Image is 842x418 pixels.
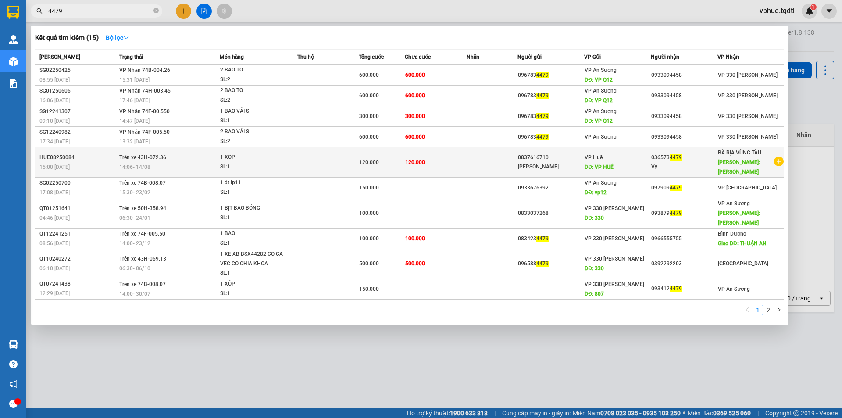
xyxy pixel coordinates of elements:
span: 14:00 - 30/07 [119,291,150,297]
div: 2 BAO TO [220,65,286,75]
span: 100.000 [359,210,379,216]
span: VP 330 [PERSON_NAME] [585,281,644,287]
div: 0933094458 [651,112,717,121]
div: SL: 2 [220,96,286,105]
div: SG02250700 [39,179,117,188]
span: 120.000 [405,159,425,165]
img: solution-icon [9,79,18,88]
span: 600.000 [359,134,379,140]
span: DĐ: vp12 [585,189,607,196]
div: QT07241438 [39,279,117,289]
img: warehouse-icon [9,35,18,44]
span: 06:30 - 24/01 [119,215,150,221]
div: 0833037268 [518,209,584,218]
span: VP 330 [PERSON_NAME] [585,236,644,242]
div: 1 BỊT BAO BÓNG [220,204,286,213]
span: VP Gửi [584,54,601,60]
span: close-circle [153,8,159,13]
span: DĐ: VP Q12 [585,118,613,124]
div: QT01251641 [39,204,117,213]
input: Tìm tên, số ĐT hoặc mã đơn [48,6,152,16]
div: 096588 [518,259,584,268]
span: 17:34 [DATE] [39,139,70,145]
span: VP 330 [PERSON_NAME] [718,93,778,99]
span: DĐ: VP Q12 [585,77,613,83]
span: 300.000 [359,113,379,119]
span: VP Nhận 74F-00.550 [119,108,170,114]
span: 14:47 [DATE] [119,118,150,124]
span: DĐ: VP Q12 [585,97,613,104]
div: SL: 1 [220,289,286,299]
button: right [774,305,784,315]
span: DĐ: VP HUẾ [585,164,614,170]
span: Nhãn [467,54,479,60]
button: Bộ lọcdown [99,31,136,45]
div: SL: 1 [220,213,286,223]
span: 600.000 [405,72,425,78]
span: VP An Sương [585,67,617,73]
span: 4479 [536,236,549,242]
span: 4479 [536,93,549,99]
span: left [745,307,750,312]
span: 150.000 [359,185,379,191]
span: 4479 [536,72,549,78]
span: VP An Sương [718,286,750,292]
span: 100.000 [359,236,379,242]
div: 1 XE AB BSX44282 CO CA VEC CO CHIA KHOA [220,250,286,268]
div: 0933094458 [651,132,717,142]
span: VP 330 [PERSON_NAME] [585,256,644,262]
span: plus-circle [774,157,784,166]
span: notification [9,380,18,388]
div: HUE08250084 [39,153,117,162]
div: 0837616710 [518,153,584,162]
span: 17:08 [DATE] [39,189,70,196]
span: 500.000 [405,261,425,267]
span: VP An Sương [585,88,617,94]
div: SL: 2 [220,137,286,146]
span: 06:30 - 06/10 [119,265,150,272]
span: Món hàng [220,54,244,60]
div: SL: 1 [220,239,286,248]
span: 4479 [670,185,682,191]
span: 300.000 [405,113,425,119]
img: logo-vxr [7,6,19,19]
span: 4479 [670,210,682,216]
span: VP An Sương [585,108,617,114]
div: 0933094458 [651,91,717,100]
span: VP Nhận 74F-005.50 [119,129,170,135]
img: warehouse-icon [9,57,18,66]
div: [PERSON_NAME] [518,162,584,171]
li: Previous Page [742,305,753,315]
div: 0933094458 [651,71,717,80]
span: 16:06 [DATE] [39,97,70,104]
span: [PERSON_NAME] [39,54,80,60]
span: VP An Sương [718,200,750,207]
li: 1 [753,305,763,315]
span: 15:00 [DATE] [39,164,70,170]
span: [GEOGRAPHIC_DATA] [718,261,768,267]
button: left [742,305,753,315]
span: Trên xe 43H-072.36 [119,154,166,161]
div: 093412 [651,284,717,293]
span: [PERSON_NAME]: [PERSON_NAME] [718,159,760,175]
span: 04:46 [DATE] [39,215,70,221]
div: 1 XỐP [220,153,286,162]
span: 15:31 [DATE] [119,77,150,83]
span: Chưa cước [405,54,431,60]
span: close-circle [153,7,159,15]
span: BÀ RỊA VŨNG TÀU [718,150,761,156]
span: Người gửi [517,54,542,60]
div: 097909 [651,183,717,193]
span: message [9,400,18,408]
span: Thu hộ [297,54,314,60]
div: SL: 1 [220,162,286,172]
div: QT10240272 [39,254,117,264]
span: down [123,35,129,41]
span: 09:10 [DATE] [39,118,70,124]
span: [PERSON_NAME]: [PERSON_NAME] [718,210,760,226]
div: 083423 [518,234,584,243]
span: Bình Dương [718,231,746,237]
div: 1 BAO [220,229,286,239]
span: question-circle [9,360,18,368]
div: SL: 1 [220,268,286,278]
